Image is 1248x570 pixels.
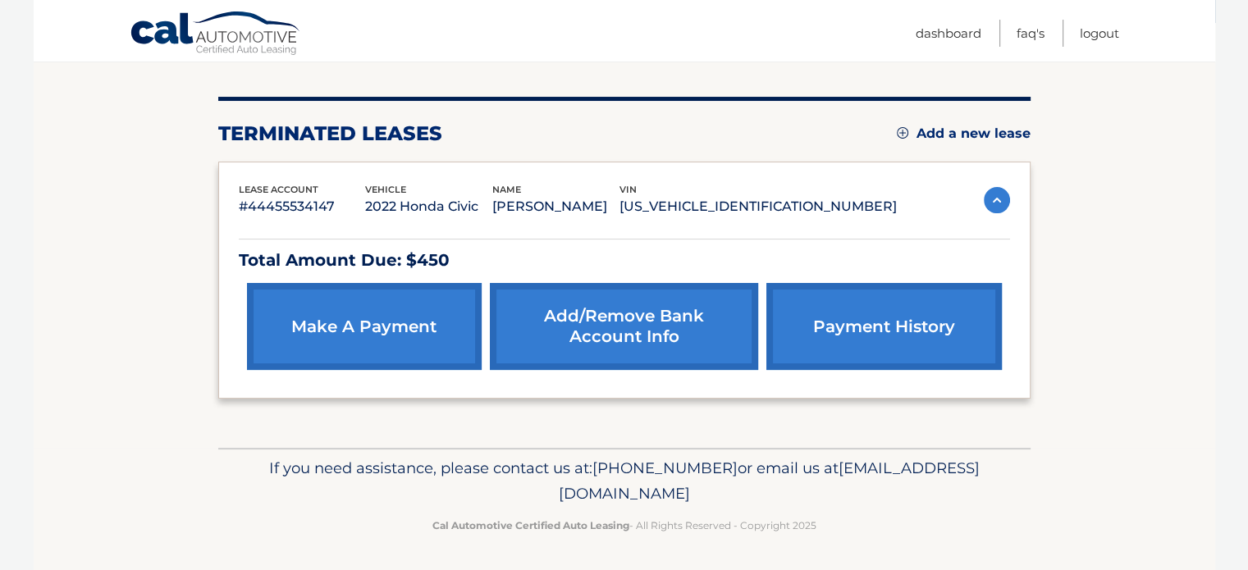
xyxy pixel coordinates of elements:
[619,195,897,218] p: [US_VEHICLE_IDENTIFICATION_NUMBER]
[1080,20,1119,47] a: Logout
[239,195,366,218] p: #44455534147
[432,519,629,531] strong: Cal Automotive Certified Auto Leasing
[492,184,521,195] span: name
[365,195,492,218] p: 2022 Honda Civic
[229,517,1020,534] p: - All Rights Reserved - Copyright 2025
[619,184,637,195] span: vin
[897,127,908,139] img: add.svg
[490,283,758,370] a: Add/Remove bank account info
[130,11,302,58] a: Cal Automotive
[897,125,1031,142] a: Add a new lease
[247,283,482,370] a: make a payment
[1017,20,1045,47] a: FAQ's
[229,455,1020,508] p: If you need assistance, please contact us at: or email us at
[766,283,1001,370] a: payment history
[492,195,619,218] p: [PERSON_NAME]
[239,184,318,195] span: lease account
[592,458,738,477] span: [PHONE_NUMBER]
[916,20,981,47] a: Dashboard
[218,121,442,146] h2: terminated leases
[365,184,406,195] span: vehicle
[984,187,1010,213] img: accordion-active.svg
[239,246,1010,275] p: Total Amount Due: $450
